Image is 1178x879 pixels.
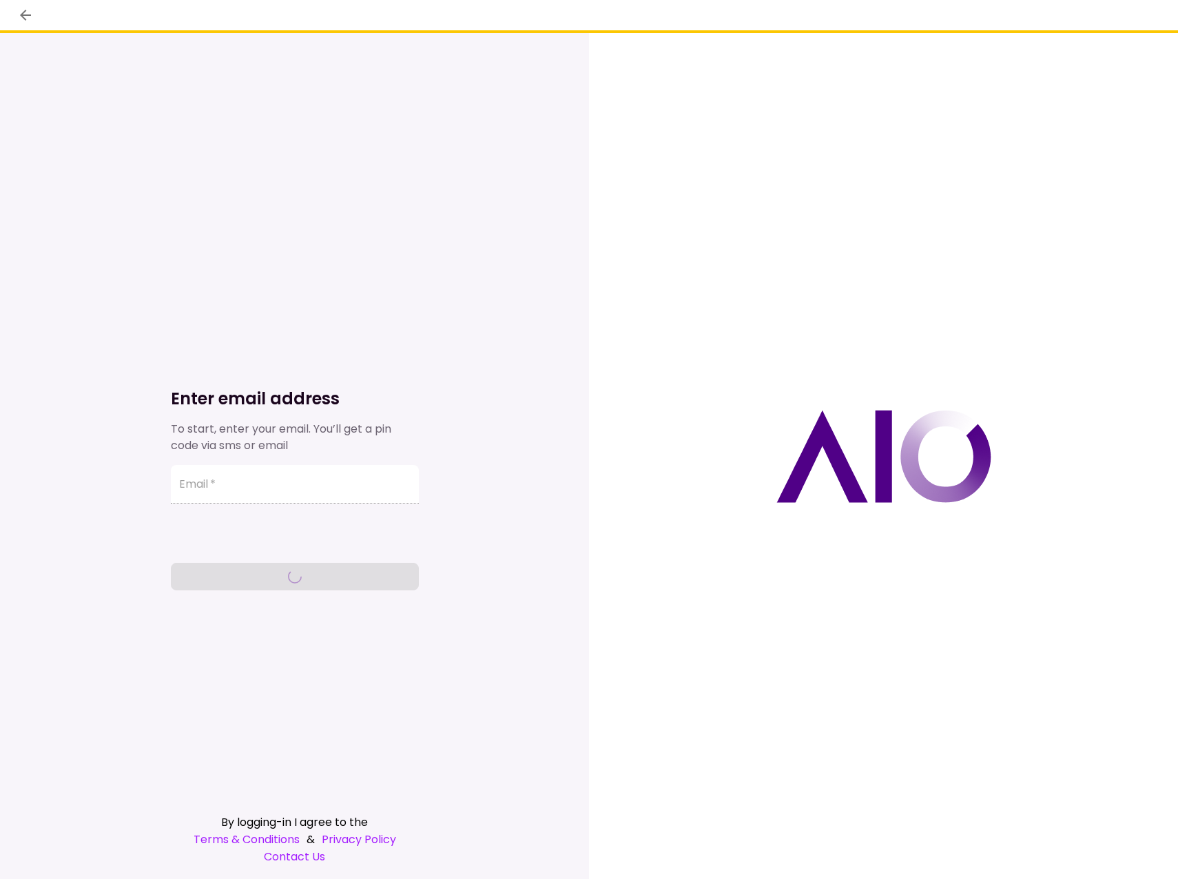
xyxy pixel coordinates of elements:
div: To start, enter your email. You’ll get a pin code via sms or email [171,421,419,454]
img: AIO logo [776,410,991,503]
div: By logging-in I agree to the [171,814,419,831]
div: & [171,831,419,848]
button: back [14,3,37,27]
a: Terms & Conditions [194,831,300,848]
h1: Enter email address [171,388,419,410]
a: Privacy Policy [322,831,396,848]
a: Contact Us [171,848,419,865]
